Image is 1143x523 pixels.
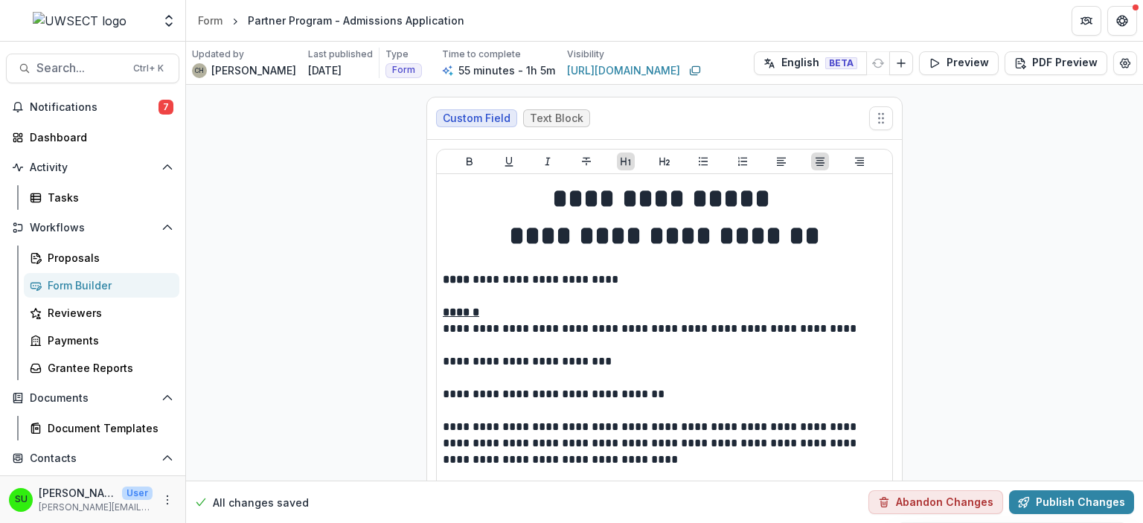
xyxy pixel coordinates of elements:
div: Form Builder [48,277,167,293]
p: Visibility [567,48,604,61]
span: Activity [30,161,156,174]
p: [PERSON_NAME] [39,485,116,501]
button: PDF Preview [1005,51,1107,75]
a: Reviewers [24,301,179,325]
button: Align Left [772,153,790,170]
button: English BETA [754,51,867,75]
button: Open Activity [6,155,179,179]
button: Open Workflows [6,216,179,240]
a: Payments [24,328,179,353]
button: Edit Form Settings [1113,51,1137,75]
button: Bullet List [694,153,712,170]
img: UWSECT logo [33,12,127,30]
button: Publish Changes [1009,490,1134,514]
button: Preview [919,51,999,75]
p: Type [385,48,409,61]
button: Open Documents [6,386,179,410]
div: Proposals [48,250,167,266]
div: Scott Umbel [15,495,28,504]
div: Form [198,13,222,28]
div: Dashboard [30,129,167,145]
p: [PERSON_NAME] [211,62,296,78]
p: Last published [308,48,373,61]
span: Workflows [30,222,156,234]
div: Reviewers [48,305,167,321]
button: Notifications7 [6,95,179,119]
p: User [122,487,153,500]
p: [DATE] [308,62,342,78]
div: Ctrl + K [130,60,167,77]
span: Search... [36,61,124,75]
button: Copy link [686,62,704,80]
p: [PERSON_NAME][EMAIL_ADDRESS][PERSON_NAME][DOMAIN_NAME] [39,501,153,514]
button: Italicize [539,153,557,170]
button: Abandon Changes [868,490,1003,514]
a: Proposals [24,246,179,270]
button: Open Contacts [6,446,179,470]
div: Grantee Reports [48,360,167,376]
a: Document Templates [24,416,179,440]
button: Add Language [889,51,913,75]
span: Text Block [530,112,583,125]
button: Bold [461,153,478,170]
button: Move field [869,106,893,130]
button: Partners [1072,6,1101,36]
p: 55 minutes - 1h 5m [458,62,555,78]
button: Strike [577,153,595,170]
button: Heading 1 [617,153,635,170]
button: Ordered List [734,153,752,170]
span: Documents [30,392,156,405]
a: [URL][DOMAIN_NAME] [567,62,680,78]
button: Align Center [811,153,829,170]
a: Dashboard [6,125,179,150]
div: Document Templates [48,420,167,436]
button: Get Help [1107,6,1137,36]
p: Time to complete [442,48,521,61]
button: Open entity switcher [159,6,179,36]
span: Form [392,65,415,75]
div: Tasks [48,190,167,205]
button: Search... [6,54,179,83]
nav: breadcrumb [192,10,470,31]
button: Underline [500,153,518,170]
div: Carli Herz [195,68,204,74]
span: Notifications [30,101,159,114]
button: Align Right [851,153,868,170]
span: Contacts [30,452,156,465]
p: All changes saved [213,495,309,510]
button: More [159,491,176,509]
div: Partner Program - Admissions Application [248,13,464,28]
a: Grantee Reports [24,356,179,380]
div: Payments [48,333,167,348]
a: Form Builder [24,273,179,298]
button: Heading 2 [656,153,673,170]
p: Updated by [192,48,244,61]
button: Refresh Translation [866,51,890,75]
span: Custom Field [443,112,510,125]
span: 7 [159,100,173,115]
a: Tasks [24,185,179,210]
a: Form [192,10,228,31]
